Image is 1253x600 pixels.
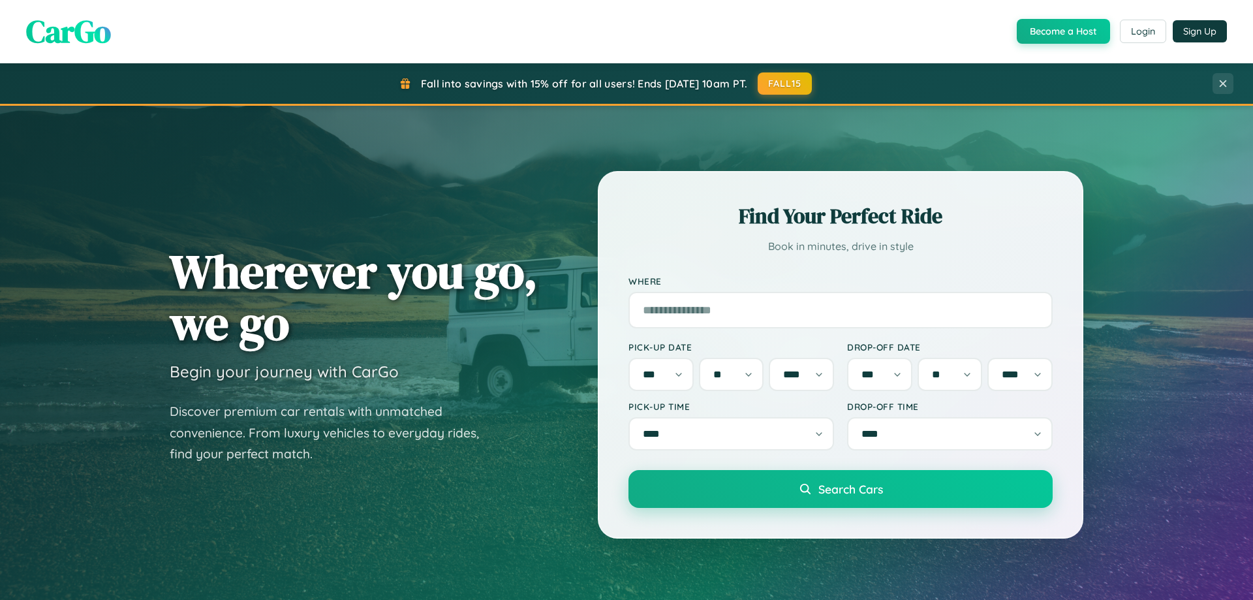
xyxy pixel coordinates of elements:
h2: Find Your Perfect Ride [628,202,1053,230]
label: Pick-up Date [628,341,834,353]
label: Pick-up Time [628,401,834,412]
button: Sign Up [1173,20,1227,42]
label: Where [628,276,1053,287]
span: Search Cars [818,482,883,496]
label: Drop-off Date [847,341,1053,353]
label: Drop-off Time [847,401,1053,412]
span: CarGo [26,10,111,53]
button: Search Cars [628,470,1053,508]
h1: Wherever you go, we go [170,245,538,349]
button: Become a Host [1017,19,1110,44]
span: Fall into savings with 15% off for all users! Ends [DATE] 10am PT. [421,77,748,90]
p: Discover premium car rentals with unmatched convenience. From luxury vehicles to everyday rides, ... [170,401,496,465]
button: Login [1120,20,1166,43]
h3: Begin your journey with CarGo [170,362,399,381]
button: FALL15 [758,72,812,95]
p: Book in minutes, drive in style [628,237,1053,256]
